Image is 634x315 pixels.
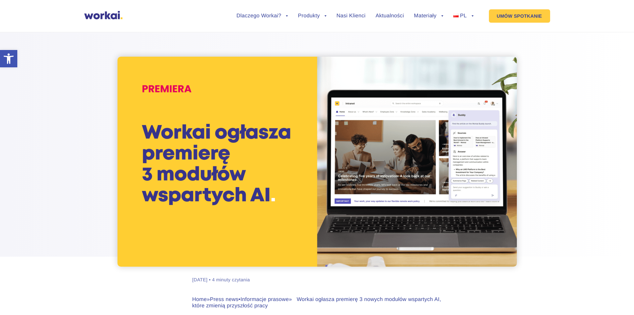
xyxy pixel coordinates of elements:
a: Informacje prasowe [241,297,289,302]
span: PL [460,13,467,19]
a: Materiały [414,13,443,19]
a: Nasi Klienci [336,13,365,19]
a: Aktualności [375,13,404,19]
a: UMÓW SPOTKANIE [489,9,550,23]
div: [DATE] • 4 minuty czytania [192,277,250,283]
div: » • » Workai ogłasza premierę 3 nowych modułów wspartych AI, które zmienią przyszłość pracy [192,296,442,309]
a: Press news [210,297,239,302]
a: Home [192,297,207,302]
a: PL [453,13,474,19]
a: Produkty [298,13,326,19]
a: Dlaczego Workai? [237,13,288,19]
